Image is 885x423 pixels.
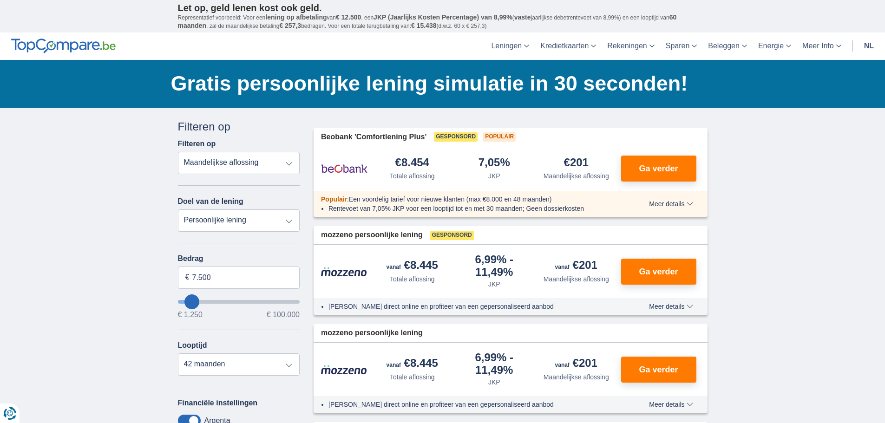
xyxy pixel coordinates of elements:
[702,33,753,60] a: Beleggen
[321,230,423,241] span: mozzeno persoonlijke lening
[265,13,327,21] span: lening op afbetaling
[328,204,615,213] li: Rentevoet van 7,05% JKP voor een looptijd tot en met 30 maanden; Geen dossierkosten
[621,156,696,182] button: Ga verder
[488,377,500,387] div: JKP
[859,33,879,60] a: nl
[336,13,361,21] span: € 12.500
[390,171,435,181] div: Totale aflossing
[328,400,615,409] li: [PERSON_NAME] direct online en profiteer van een gepersonaliseerd aanbod
[185,272,190,283] span: €
[178,2,708,13] p: Let op, geld lenen kost ook geld.
[430,231,474,240] span: Gesponsord
[171,69,708,98] h1: Gratis persoonlijke lening simulatie in 30 seconden!
[178,300,300,304] input: wantToBorrow
[621,357,696,383] button: Ga verder
[321,157,367,180] img: product.pl.alt Beobank
[544,372,609,382] div: Maandelijkse aflossing
[621,259,696,285] button: Ga verder
[457,254,532,278] div: 6,99%
[488,280,500,289] div: JKP
[797,33,847,60] a: Meer Info
[11,39,116,53] img: TopCompare
[544,274,609,284] div: Maandelijkse aflossing
[642,401,700,408] button: Meer details
[564,157,589,169] div: €201
[642,303,700,310] button: Meer details
[321,328,423,338] span: mozzeno persoonlijke lening
[514,13,531,21] span: vaste
[555,358,597,371] div: €201
[544,171,609,181] div: Maandelijkse aflossing
[411,22,437,29] span: € 15.438
[178,13,677,29] span: 60 maanden
[321,364,367,375] img: product.pl.alt Mozzeno
[639,164,678,173] span: Ga verder
[390,274,435,284] div: Totale aflossing
[660,33,703,60] a: Sparen
[395,157,429,169] div: €8.454
[390,372,435,382] div: Totale aflossing
[488,171,500,181] div: JKP
[639,267,678,276] span: Ga verder
[434,132,478,142] span: Gesponsord
[178,311,203,319] span: € 1.250
[178,197,243,206] label: Doel van de lening
[457,352,532,376] div: 6,99%
[279,22,301,29] span: € 257,3
[178,13,708,30] p: Representatief voorbeeld: Voor een van , een ( jaarlijkse debetrentevoet van 8,99%) en een loopti...
[178,254,300,263] label: Bedrag
[639,365,678,374] span: Ga verder
[349,195,552,203] span: Een voordelig tarief voor nieuwe klanten (max €8.000 en 48 maanden)
[387,260,438,273] div: €8.445
[178,140,216,148] label: Filteren op
[321,132,426,143] span: Beobank 'Comfortlening Plus'
[178,341,207,350] label: Looptijd
[314,195,623,204] div: :
[328,302,615,311] li: [PERSON_NAME] direct online en profiteer van een gepersonaliseerd aanbod
[178,119,300,135] div: Filteren op
[753,33,797,60] a: Energie
[479,157,510,169] div: 7,05%
[387,358,438,371] div: €8.445
[483,132,516,142] span: Populair
[642,200,700,208] button: Meer details
[374,13,512,21] span: JKP (Jaarlijks Kosten Percentage) van 8,99%
[267,311,300,319] span: € 100.000
[321,195,347,203] span: Populair
[649,201,693,207] span: Meer details
[649,401,693,408] span: Meer details
[649,303,693,310] span: Meer details
[555,260,597,273] div: €201
[602,33,660,60] a: Rekeningen
[485,33,535,60] a: Leningen
[321,267,367,277] img: product.pl.alt Mozzeno
[178,399,258,407] label: Financiële instellingen
[535,33,602,60] a: Kredietkaarten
